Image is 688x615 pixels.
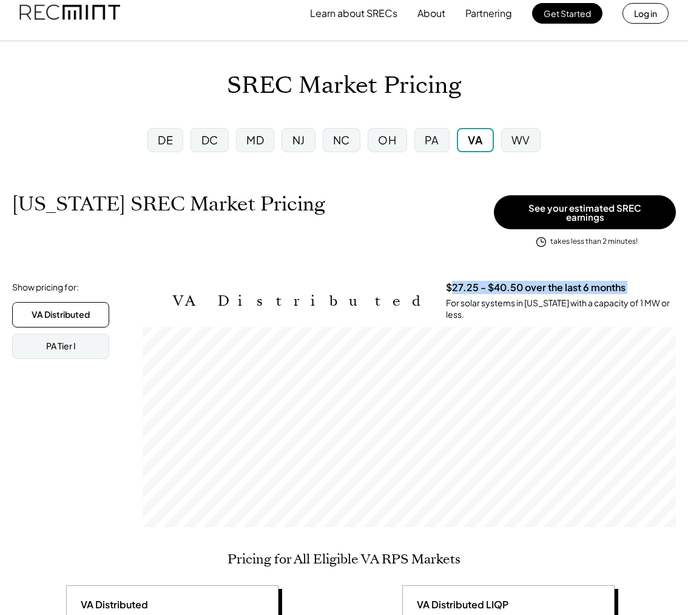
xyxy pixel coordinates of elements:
div: PA Tier I [46,340,76,352]
div: NJ [292,132,305,147]
button: Get Started [532,3,602,24]
div: VA Distributed [32,309,90,321]
div: OH [378,132,396,147]
button: See your estimated SREC earnings [494,195,676,229]
div: VA [468,132,482,147]
div: VA Distributed [76,598,148,611]
div: PA [425,132,439,147]
button: About [417,1,445,25]
div: MD [246,132,264,147]
div: DC [201,132,218,147]
button: Log in [622,3,669,24]
h2: VA Distributed [173,292,428,310]
button: Partnering [465,1,512,25]
h3: $27.25 - $40.50 over the last 6 months [446,281,626,294]
div: For solar systems in [US_STATE] with a capacity of 1 MW or less. [446,297,676,321]
h1: [US_STATE] SREC Market Pricing [12,192,325,216]
div: DE [158,132,173,147]
h2: Pricing for All Eligible VA RPS Markets [228,551,460,567]
h1: SREC Market Pricing [227,72,461,100]
div: Show pricing for: [12,281,79,294]
div: WV [511,132,530,147]
div: VA Distributed LIQP [412,598,508,611]
button: Learn about SRECs [310,1,397,25]
div: NC [333,132,350,147]
div: takes less than 2 minutes! [550,237,638,247]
